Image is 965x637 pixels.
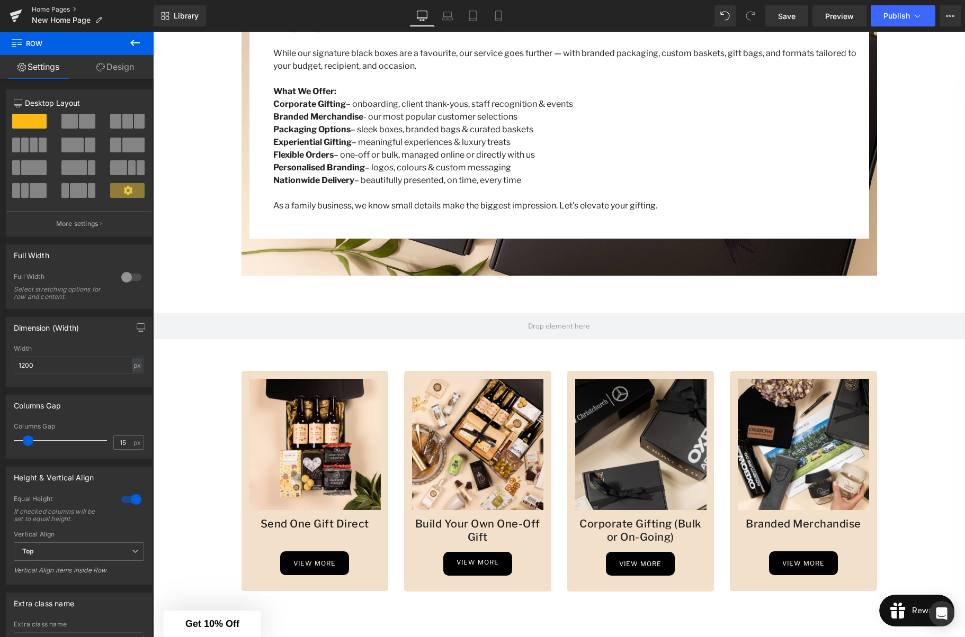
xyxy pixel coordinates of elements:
p: More settings [56,219,99,229]
b: Top [22,547,34,555]
div: Extra class name [14,593,74,608]
h1: Corporate Gifting (Bulk or On-Going) [422,486,553,512]
span: Library [174,11,199,21]
strong: Packaging Options [120,93,198,103]
span: New Home Page [32,16,91,24]
a: view more [127,520,196,543]
div: Columns Gap [14,423,144,430]
div: Vertical Align items inside Row [14,566,144,581]
strong: Corporate Gifting [120,67,193,77]
div: Height & Vertical Align [14,467,94,482]
p: As a family business, we know small details make the biggest impression. Let’s elevate your gifting. [120,168,708,180]
span: Publish [883,12,910,20]
iframe: Button to open loyalty program pop-up [726,563,801,595]
div: Columns Gap [14,395,61,410]
h1: Send One Gift Direct [96,486,228,499]
p: – meaningful experiences & luxury treats [120,104,708,117]
a: Mobile [486,5,511,26]
strong: Personalised Branding [120,131,212,141]
div: Full Width [14,245,49,260]
p: – onboarding, client thank-yous, staff recognition & events [120,66,708,79]
div: Extra class name [14,621,144,628]
a: Preview [812,5,866,26]
a: Laptop [435,5,460,26]
span: px [133,439,142,446]
div: px [132,358,142,372]
span: view more [466,520,508,544]
a: Home Pages [32,5,154,14]
div: Vertical Align [14,531,144,538]
p: – one-off or bulk, managed online or directly with us [120,117,708,130]
span: view more [303,518,346,542]
div: Full Width [14,272,111,284]
div: Open Intercom Messenger [929,601,954,626]
div: Width [14,345,144,352]
button: More settings [6,211,151,236]
a: Design [77,55,154,79]
h1: Branded Merchandise [585,486,716,499]
strong: Flexible Orders [120,118,181,128]
button: Undo [714,5,736,26]
p: – sleek boxes, branded bags & curated baskets [120,92,708,104]
p: – logos, colours & custom messaging [120,130,708,142]
a: view more [616,520,685,543]
strong: Experiential Gifting [120,105,199,115]
a: Desktop [409,5,435,26]
div: Dimension (Width) [14,317,79,332]
a: view more [290,520,359,544]
div: Select stretching options for row and content. [14,286,109,301]
strong: What We Offer: [120,54,183,65]
div: If checked columns will be set to equal height. [14,508,109,523]
a: Tablet [460,5,486,26]
p: Desktop Layout [14,97,144,108]
a: view more [453,520,522,544]
button: More [940,5,961,26]
h1: Build Your Own One-Off Gift [259,486,390,512]
p: While our signature black boxes are a favourite, our service goes further — with branded packagin... [120,15,708,41]
strong: Branded Merchandise [120,80,210,90]
span: Preview [825,11,854,22]
div: Equal Height [14,495,111,506]
p: - our most popular customer selections [120,79,708,92]
span: view more [140,520,183,543]
strong: Nationwide Delivery [120,143,201,153]
input: auto [14,357,144,374]
span: Save [778,11,796,22]
span: Row [11,32,117,55]
button: Publish [871,5,935,26]
button: Redo [740,5,761,26]
span: view more [629,520,672,543]
a: New Library [154,5,206,26]
p: – beautifully presented, on time, every time [120,142,708,155]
